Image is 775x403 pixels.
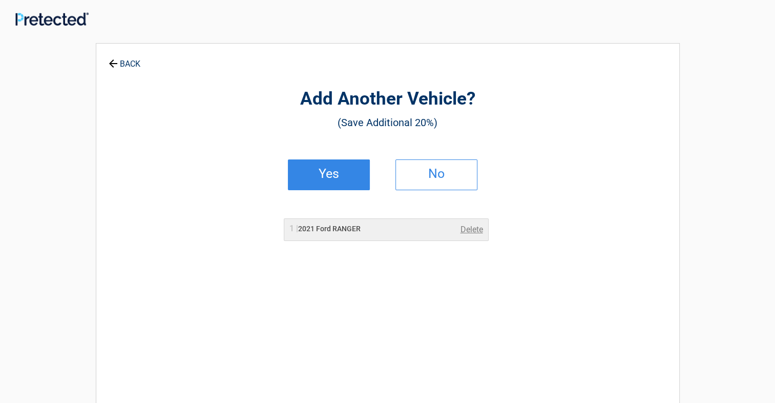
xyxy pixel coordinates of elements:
h2: No [406,170,467,177]
a: BACK [107,50,142,68]
img: Main Logo [15,12,89,26]
h3: (Save Additional 20%) [153,114,623,131]
h2: 2021 Ford RANGER [289,224,361,234]
h2: Yes [299,170,359,177]
h2: Add Another Vehicle? [153,87,623,111]
a: Delete [460,224,483,236]
span: 1 | [289,224,298,233]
